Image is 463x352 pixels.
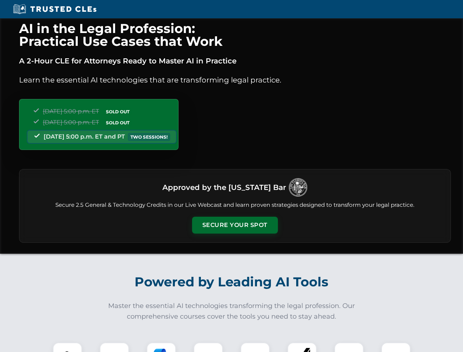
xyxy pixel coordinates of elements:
p: Secure 2.5 General & Technology Credits in our Live Webcast and learn proven strategies designed ... [28,201,442,209]
span: [DATE] 5:00 p.m. ET [43,119,99,126]
span: [DATE] 5:00 p.m. ET [43,108,99,115]
p: Learn the essential AI technologies that are transforming legal practice. [19,74,451,86]
span: SOLD OUT [103,108,132,115]
h1: AI in the Legal Profession: Practical Use Cases that Work [19,22,451,48]
h2: Powered by Leading AI Tools [29,269,435,295]
p: Master the essential AI technologies transforming the legal profession. Our comprehensive courses... [103,301,360,322]
p: A 2-Hour CLE for Attorneys Ready to Master AI in Practice [19,55,451,67]
button: Secure Your Spot [192,217,278,234]
span: SOLD OUT [103,119,132,126]
h3: Approved by the [US_STATE] Bar [162,181,286,194]
img: Logo [289,178,307,197]
img: Trusted CLEs [11,4,99,15]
